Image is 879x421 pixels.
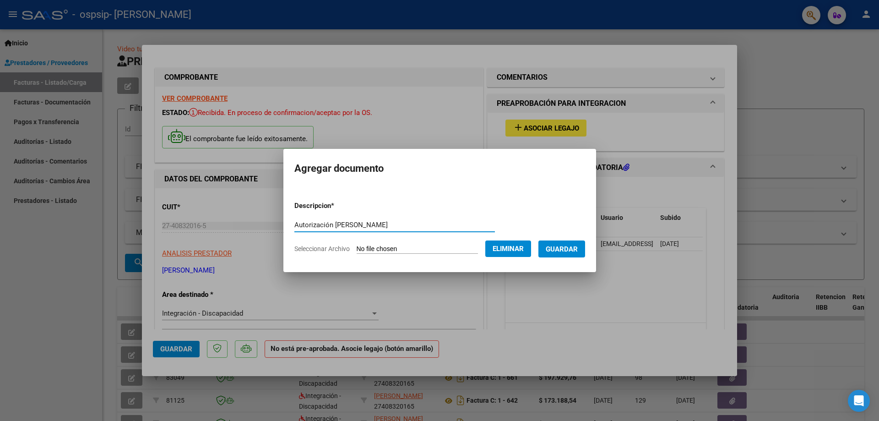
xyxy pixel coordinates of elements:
span: Eliminar [493,245,524,253]
span: Guardar [546,245,578,253]
p: Descripcion [294,201,382,211]
h2: Agregar documento [294,160,585,177]
button: Guardar [538,241,585,257]
div: Open Intercom Messenger [848,390,870,412]
button: Eliminar [485,241,531,257]
span: Seleccionar Archivo [294,245,350,252]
